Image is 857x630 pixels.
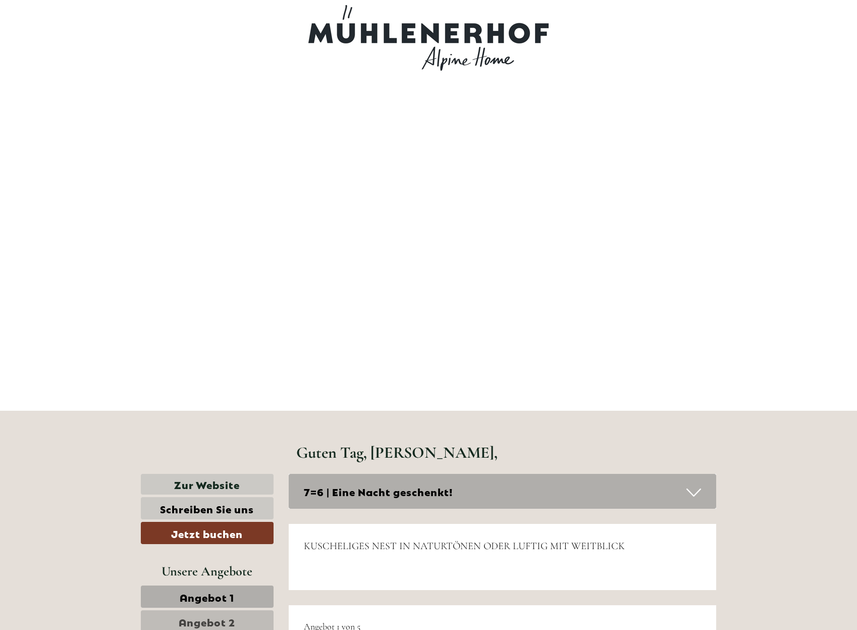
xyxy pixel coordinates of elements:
[289,474,717,509] div: 7=6 | Eine Nacht geschenkt!
[141,562,274,580] div: Unsere Angebote
[304,540,625,552] span: KUSCHELIGES NEST IN NATURTÖNEN ODER LUFTIG MIT WEITBLICK
[141,497,274,519] a: Schreiben Sie uns
[296,444,498,461] h1: Guten Tag, [PERSON_NAME],
[141,474,274,495] a: Zur Website
[179,614,235,628] span: Angebot 2
[180,590,234,604] span: Angebot 1
[141,522,274,544] a: Jetzt buchen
